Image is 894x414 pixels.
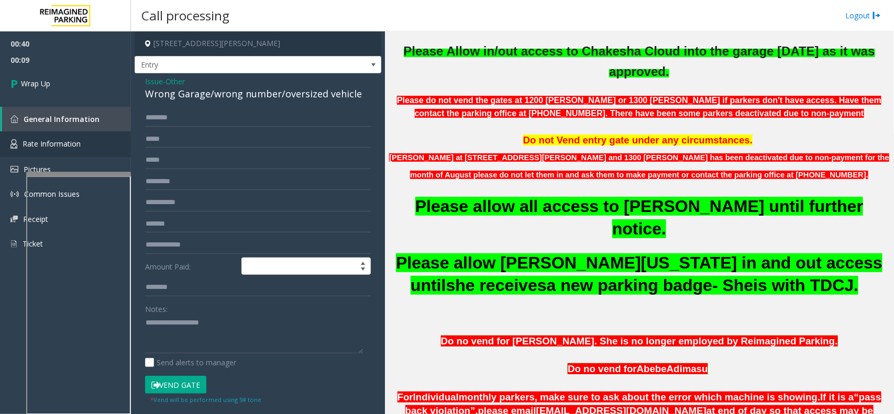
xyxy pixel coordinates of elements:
[637,363,644,374] span: A
[23,139,81,149] span: Rate Information
[356,266,370,275] span: Decrease value
[145,357,236,368] label: Send alerts to manager
[136,3,235,28] h3: Call processing
[23,239,43,249] span: Ticket
[10,190,19,198] img: 'icon'
[165,76,185,87] span: Other
[441,335,838,346] span: Do no vend for [PERSON_NAME]. She is no longer employed by Reimagined Parking.
[10,239,17,249] img: 'icon'
[680,363,708,374] span: imasu
[150,396,261,404] small: Vend will be performed using 9# tone
[873,10,881,21] img: logout
[10,166,18,173] img: 'icon'
[24,189,80,199] span: Common Issues
[667,363,680,374] span: Ad
[568,363,637,374] span: Do no vend for
[389,153,889,179] font: [PERSON_NAME] at [STREET_ADDRESS][PERSON_NAME] and 1300 [PERSON_NAME] has been deactivated due to...
[415,197,863,238] span: Please allow all access to [PERSON_NAME] until further notice.
[413,391,459,402] span: Individual
[397,96,881,118] span: Please do not vend the gates at 1200 [PERSON_NAME] or 1300 [PERSON_NAME] if parkers don't have ac...
[820,391,854,402] span: If it is a
[845,10,881,21] a: Logout
[21,78,50,89] span: Wrap Up
[135,57,332,73] span: Entry
[754,276,859,295] span: is with TDCJ.
[712,276,753,295] span: - She
[10,216,18,222] img: 'icon'
[547,276,713,295] span: a new parking badge
[446,276,547,295] span: she receives
[24,164,51,174] span: Pictures
[145,87,371,101] div: Wrong Garage/wrong number/oversized vehicle
[356,258,370,266] span: Increase value
[398,391,413,402] span: For
[142,258,239,275] label: Amount Paid:
[404,44,456,58] span: Please A
[145,376,206,394] button: Vend Gate
[23,214,48,224] span: Receipt
[396,253,882,295] span: Please allow [PERSON_NAME][US_STATE] in and out access until
[163,76,185,86] span: -
[135,31,381,56] h4: [STREET_ADDRESS][PERSON_NAME]
[494,44,875,78] span: /out access to Chakesha Cloud into the garage [DATE] as it was approved.
[10,139,17,149] img: 'icon'
[2,107,131,131] a: General Information
[523,135,753,146] span: Do not Vend entry gate under any circumstances.
[456,44,495,59] span: llow in
[459,391,820,402] span: monthly parkers, make sure to ask about the error which machine is showing.
[10,115,18,123] img: 'icon'
[145,76,163,87] span: Issue
[145,300,168,315] label: Notes:
[24,114,100,124] span: General Information
[644,363,667,374] span: bebe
